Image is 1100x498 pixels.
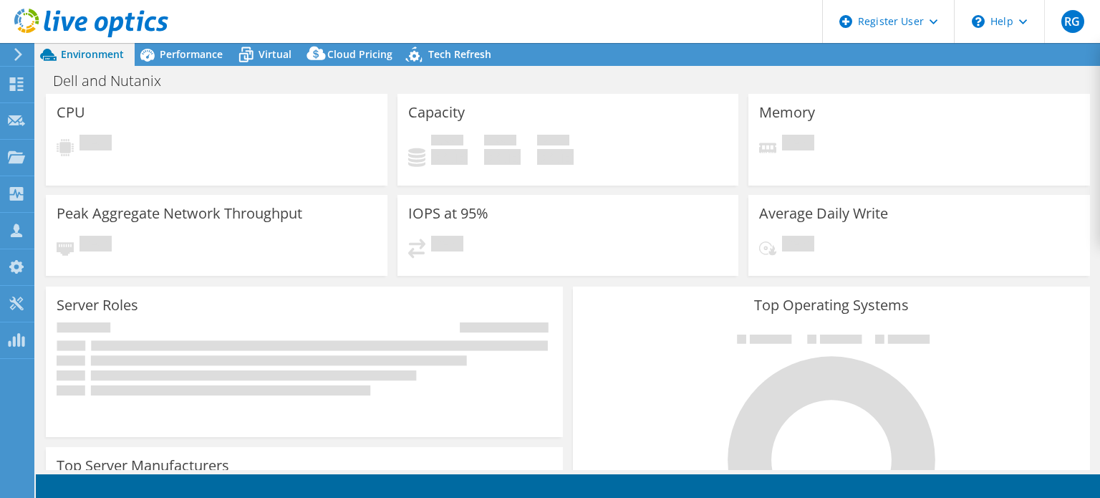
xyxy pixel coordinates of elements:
h3: Capacity [408,105,465,120]
h3: IOPS at 95% [408,206,488,221]
h3: Top Server Manufacturers [57,458,229,474]
span: Pending [782,236,814,255]
h3: Peak Aggregate Network Throughput [57,206,302,221]
span: Free [484,135,516,149]
span: Virtual [259,47,291,61]
h1: Dell and Nutanix [47,73,183,89]
h3: Server Roles [57,297,138,313]
h3: CPU [57,105,85,120]
h4: 0 GiB [484,149,521,165]
span: Pending [79,236,112,255]
h3: Average Daily Write [759,206,888,221]
h4: 0 GiB [537,149,574,165]
span: Total [537,135,569,149]
span: Pending [79,135,112,154]
span: RG [1061,10,1084,33]
span: Environment [61,47,124,61]
h3: Top Operating Systems [584,297,1079,313]
span: Pending [431,236,463,255]
h4: 0 GiB [431,149,468,165]
span: Performance [160,47,223,61]
span: Cloud Pricing [327,47,392,61]
h3: Memory [759,105,815,120]
svg: \n [972,15,985,28]
span: Used [431,135,463,149]
span: Pending [782,135,814,154]
span: Tech Refresh [428,47,491,61]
